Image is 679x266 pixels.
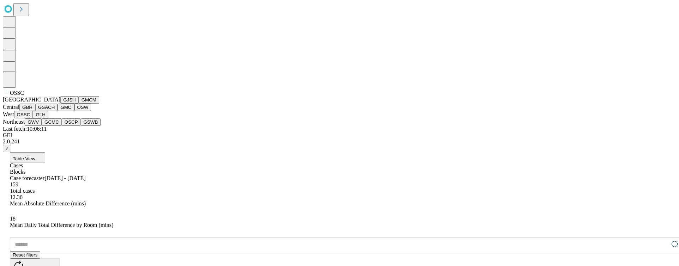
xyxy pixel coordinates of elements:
[79,96,99,104] button: GMCM
[10,200,86,206] span: Mean Absolute Difference (mins)
[62,118,81,126] button: OSCP
[13,252,37,258] span: Reset filters
[10,181,18,187] span: 159
[81,118,101,126] button: GSWB
[25,118,42,126] button: GWV
[14,111,33,118] button: OSSC
[6,146,8,151] span: Z
[13,156,35,161] span: Table View
[3,145,11,152] button: Z
[10,216,16,222] span: 18
[3,126,47,132] span: Last fetch: 10:06:11
[10,188,35,194] span: Total cases
[3,119,25,125] span: Northeast
[19,104,35,111] button: GBH
[42,118,62,126] button: GCMC
[10,152,45,162] button: Table View
[33,111,48,118] button: GLH
[3,111,14,117] span: West
[60,96,79,104] button: GJSH
[10,251,40,259] button: Reset filters
[3,104,19,110] span: Central
[10,222,113,228] span: Mean Daily Total Difference by Room (mins)
[10,90,24,96] span: OSSC
[3,132,676,138] div: GEI
[58,104,74,111] button: GMC
[74,104,91,111] button: OSW
[3,97,60,103] span: [GEOGRAPHIC_DATA]
[10,175,44,181] span: Case forecaster
[3,138,676,145] div: 2.0.241
[35,104,58,111] button: GSACH
[10,194,23,200] span: 12.36
[44,175,85,181] span: [DATE] - [DATE]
